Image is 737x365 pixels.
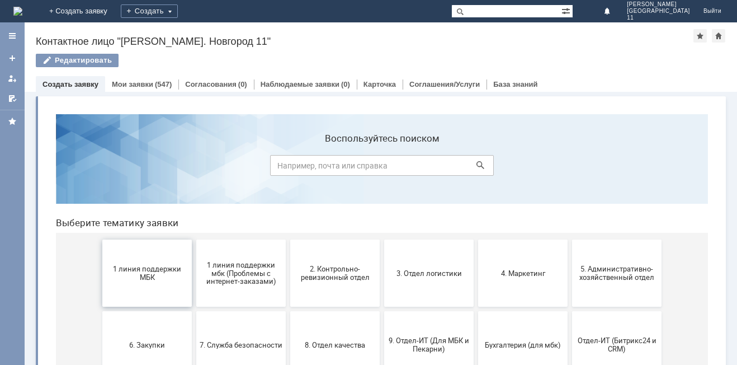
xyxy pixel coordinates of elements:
[112,80,153,88] a: Мои заявки
[59,160,141,176] span: 1 линия поддержки МБК
[434,163,517,172] span: 4. Маркетинг
[341,80,350,88] div: (0)
[337,134,427,202] button: 3. Отдел логистики
[247,160,329,176] span: 2. Контрольно-ревизионный отдел
[243,206,333,273] button: 8. Отдел качества
[363,80,396,88] a: Карточка
[409,80,480,88] a: Соглашения/Услуги
[528,231,611,248] span: Отдел-ИТ (Битрикс24 и CRM)
[153,235,235,244] span: 7. Служба безопасности
[149,278,239,345] button: Финансовый отдел
[55,206,145,273] button: 6. Закупки
[9,112,661,123] header: Выберите тематику заявки
[3,90,21,107] a: Мои согласования
[223,50,447,71] input: Например, почта или справка
[59,235,141,244] span: 6. Закупки
[431,278,521,345] button: [PERSON_NAME]. Услуги ИТ для МБК (оформляет L1)
[431,134,521,202] button: 4. Маркетинг
[153,307,235,315] span: Финансовый отдел
[693,29,707,43] div: Добавить в избранное
[627,1,690,8] span: [PERSON_NAME]
[223,27,447,39] label: Воспользуйтесь поиском
[36,36,693,47] div: Контактное лицо "[PERSON_NAME]. Новгород 11"
[561,5,573,16] span: Расширенный поиск
[243,278,333,345] button: Франчайзинг
[525,206,615,273] button: Отдел-ИТ (Битрикс24 и CRM)
[337,206,427,273] button: 9. Отдел-ИТ (Для МБК и Пекарни)
[59,307,141,315] span: Отдел-ИТ (Офис)
[155,80,172,88] div: (547)
[13,7,22,16] img: logo
[149,206,239,273] button: 7. Служба безопасности
[493,80,537,88] a: База знаний
[149,134,239,202] button: 1 линия поддержки мбк (Проблемы с интернет-заказами)
[712,29,725,43] div: Сделать домашней страницей
[434,298,517,324] span: [PERSON_NAME]. Услуги ИТ для МБК (оформляет L1)
[247,235,329,244] span: 8. Отдел качества
[627,15,690,21] span: 11
[42,80,98,88] a: Создать заявку
[185,80,237,88] a: Согласования
[153,155,235,180] span: 1 линия поддержки мбк (Проблемы с интернет-заказами)
[3,69,21,87] a: Мои заявки
[525,134,615,202] button: 5. Административно-хозяйственный отдел
[13,7,22,16] a: Перейти на домашнюю страницу
[3,49,21,67] a: Создать заявку
[528,307,611,315] span: не актуален
[337,278,427,345] button: Это соглашение не активно!
[525,278,615,345] button: не актуален
[341,303,423,320] span: Это соглашение не активно!
[627,8,690,15] span: [GEOGRAPHIC_DATA]
[247,307,329,315] span: Франчайзинг
[431,206,521,273] button: Бухгалтерия (для мбк)
[341,231,423,248] span: 9. Отдел-ИТ (Для МБК и Пекарни)
[55,278,145,345] button: Отдел-ИТ (Офис)
[238,80,247,88] div: (0)
[55,134,145,202] button: 1 линия поддержки МБК
[434,235,517,244] span: Бухгалтерия (для мбк)
[341,163,423,172] span: 3. Отдел логистики
[261,80,339,88] a: Наблюдаемые заявки
[243,134,333,202] button: 2. Контрольно-ревизионный отдел
[528,160,611,176] span: 5. Административно-хозяйственный отдел
[121,4,178,18] div: Создать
